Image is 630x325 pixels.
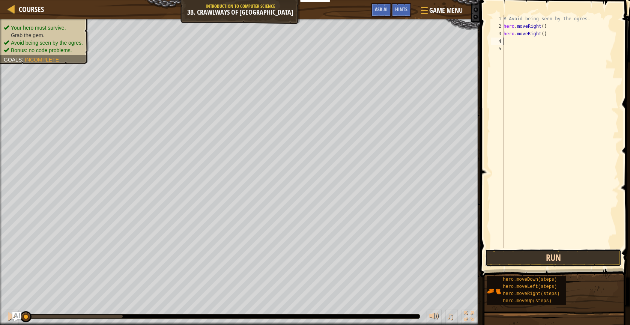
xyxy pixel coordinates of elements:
[4,310,19,325] button: ⌘ + P: Pause
[503,291,559,296] span: hero.moveRight(steps)
[491,23,504,30] div: 2
[491,30,504,38] div: 3
[25,57,59,63] span: Incomplete
[491,15,504,23] div: 1
[12,312,21,321] button: Ask AI
[371,3,391,17] button: Ask AI
[4,24,83,32] li: Your hero must survive.
[503,298,552,304] span: hero.moveUp(steps)
[15,4,44,14] a: Courses
[4,32,83,39] li: Grab the gem.
[462,310,477,325] button: Toggle fullscreen
[415,3,467,21] button: Game Menu
[445,310,458,325] button: ♫
[503,277,557,282] span: hero.moveDown(steps)
[11,32,45,38] span: Grab the gem.
[429,6,463,15] span: Game Menu
[11,47,72,53] span: Bonus: no code problems.
[491,38,504,45] div: 4
[11,25,66,31] span: Your hero must survive.
[4,39,83,47] li: Avoid being seen by the ogres.
[22,57,25,63] span: :
[427,310,442,325] button: Adjust volume
[491,45,504,53] div: 5
[19,4,44,14] span: Courses
[447,311,454,322] span: ♫
[4,47,83,54] li: Bonus: no code problems.
[4,57,22,63] span: Goals
[503,284,557,289] span: hero.moveLeft(steps)
[485,249,622,266] button: Run
[375,6,388,13] span: Ask AI
[395,6,407,13] span: Hints
[487,284,501,298] img: portrait.png
[11,40,83,46] span: Avoid being seen by the ogres.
